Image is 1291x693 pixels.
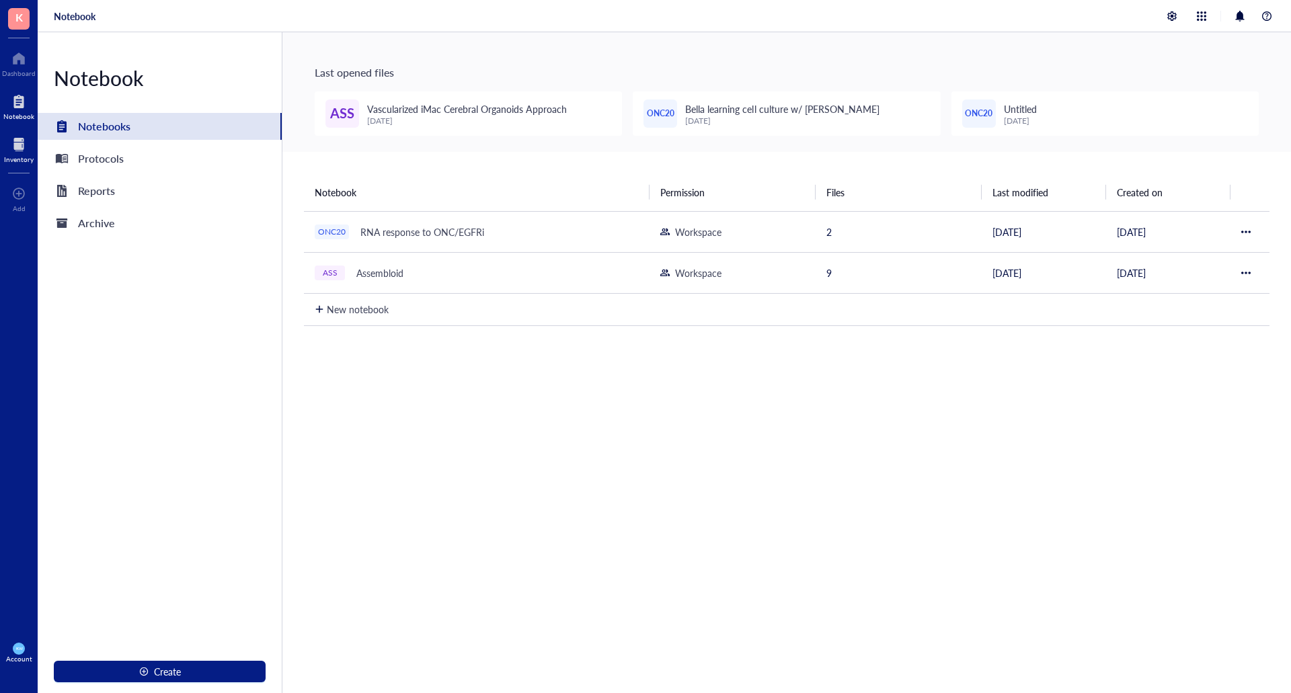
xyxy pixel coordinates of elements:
[78,149,124,168] div: Protocols
[315,65,1259,81] div: Last opened files
[965,108,992,120] span: ONC20
[15,9,23,26] span: K
[1004,116,1037,126] div: [DATE]
[4,134,34,163] a: Inventory
[38,65,282,91] div: Notebook
[6,655,32,663] div: Account
[330,103,354,124] span: ASS
[1106,173,1230,211] th: Created on
[15,646,22,651] span: KW
[38,177,282,204] a: Reports
[816,211,982,252] td: 2
[3,91,34,120] a: Notebook
[54,661,266,682] button: Create
[354,222,490,241] div: RNA response to ONC/EGFRi
[650,173,816,211] th: Permission
[38,210,282,237] a: Archive
[4,155,34,163] div: Inventory
[675,266,721,280] div: Workspace
[685,116,879,126] div: [DATE]
[367,116,567,126] div: [DATE]
[982,173,1106,211] th: Last modified
[327,302,389,317] div: New notebook
[982,211,1106,252] td: [DATE]
[816,173,982,211] th: Files
[675,225,721,239] div: Workspace
[1004,102,1037,116] span: Untitled
[1106,252,1230,293] td: [DATE]
[350,263,409,282] div: Assembloid
[2,48,36,77] a: Dashboard
[38,113,282,140] a: Notebooks
[367,102,567,116] span: Vascularized iMac Cerebral Organoids Approach
[685,102,879,116] span: Bella learning cell culture w/ [PERSON_NAME]
[1106,211,1230,252] td: [DATE]
[78,117,130,136] div: Notebooks
[3,112,34,120] div: Notebook
[154,666,181,677] span: Create
[304,173,650,211] th: Notebook
[13,204,26,212] div: Add
[816,252,982,293] td: 9
[78,214,115,233] div: Archive
[54,10,95,22] a: Notebook
[78,181,115,200] div: Reports
[982,252,1106,293] td: [DATE]
[38,145,282,172] a: Protocols
[647,108,674,120] span: ONC20
[2,69,36,77] div: Dashboard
